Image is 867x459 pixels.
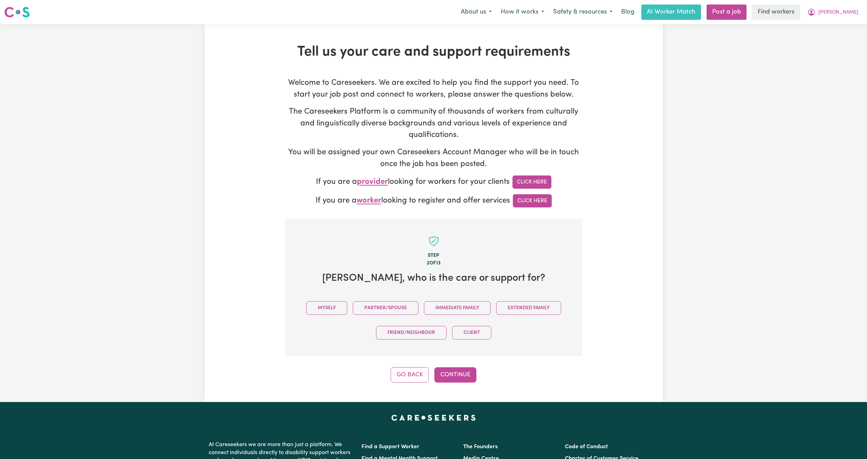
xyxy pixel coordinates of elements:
[839,431,861,453] iframe: Button to launch messaging window, conversation in progress
[376,326,447,339] button: Friend/Neighbour
[285,77,582,100] p: Welcome to Careseekers. We are excited to help you find the support you need. To start your job p...
[456,5,496,19] button: About us
[296,260,571,267] div: 2 of 13
[357,178,388,186] span: provider
[707,5,747,20] a: Post a job
[424,301,491,315] button: Immediate Family
[285,194,582,207] p: If you are a looking to register and offer services
[285,44,582,60] h1: Tell us your care and support requirements
[4,4,30,20] a: Careseekers logo
[296,272,571,285] h2: [PERSON_NAME] , who is the care or support for?
[752,5,800,20] a: Find workers
[285,106,582,141] p: The Careseekers Platform is a community of thousands of workers from culturally and linguisticall...
[285,175,582,189] p: If you are a looking for workers for your clients
[512,175,551,189] a: Click Here
[285,147,582,170] p: You will be assigned your own Careseekers Account Manager who will be in touch once the job has b...
[617,5,639,20] a: Blog
[306,301,347,315] button: Myself
[641,5,701,20] a: AI Worker Match
[549,5,617,19] button: Safety & resources
[357,197,381,205] span: worker
[361,444,419,450] a: Find a Support Worker
[452,326,491,339] button: Client
[296,252,571,260] div: Step
[496,5,549,19] button: How it works
[496,301,561,315] button: Extended Family
[434,367,476,383] button: Continue
[513,194,552,207] a: Click Here
[565,444,608,450] a: Code of Conduct
[4,6,30,18] img: Careseekers logo
[803,5,863,19] button: My Account
[818,9,858,16] span: [PERSON_NAME]
[463,444,498,450] a: The Founders
[353,301,418,315] button: Partner/Spouse
[391,367,429,383] button: Go Back
[391,415,476,420] a: Careseekers home page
